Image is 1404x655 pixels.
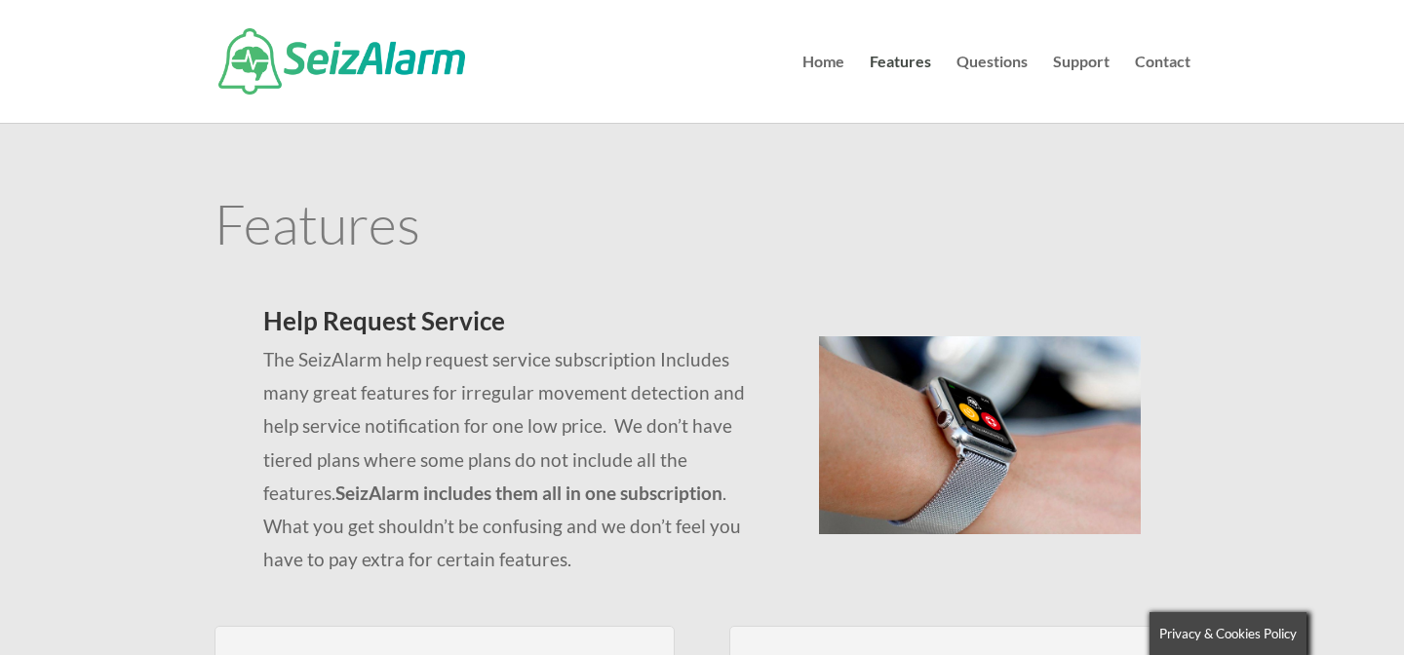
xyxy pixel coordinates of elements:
img: SeizAlarm [218,28,465,95]
a: Features [870,55,931,123]
strong: SeizAlarm includes them all in one subscription [335,482,722,504]
a: Contact [1135,55,1190,123]
iframe: Help widget launcher [1230,579,1383,634]
h1: Features [214,196,1190,260]
a: Home [802,55,844,123]
h2: Help Request Service [263,308,771,343]
a: Support [1053,55,1110,123]
span: Privacy & Cookies Policy [1159,626,1297,641]
img: seizalarm-on-wrist [819,336,1142,534]
p: The SeizAlarm help request service subscription Includes many great features for irregular moveme... [263,343,771,576]
a: Questions [956,55,1028,123]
